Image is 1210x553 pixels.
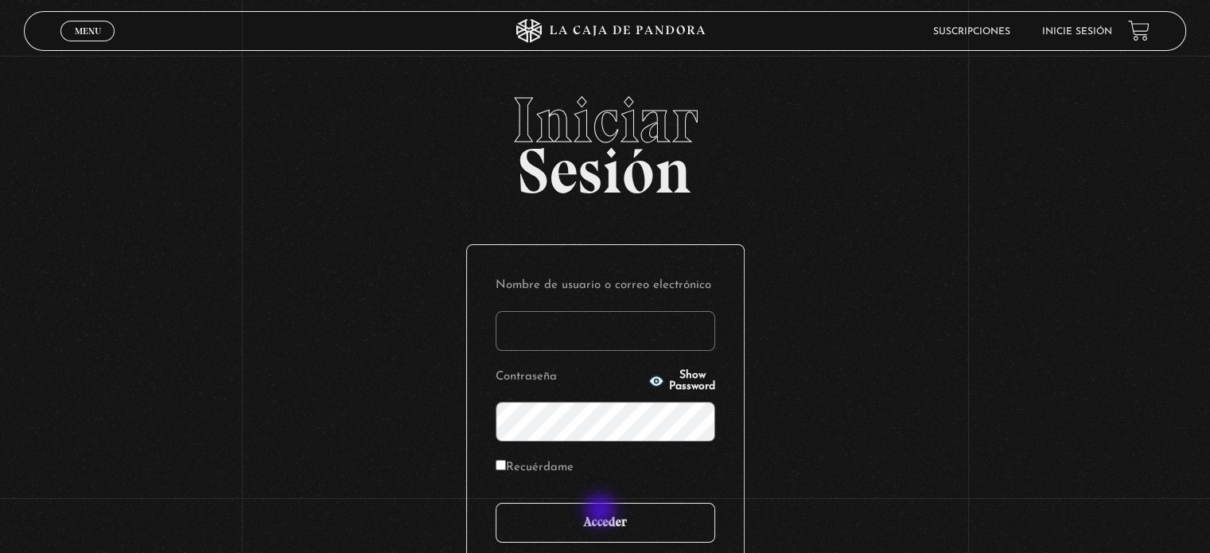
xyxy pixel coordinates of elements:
[24,88,1185,152] span: Iniciar
[933,27,1010,37] a: Suscripciones
[496,274,715,298] label: Nombre de usuario o correo electrónico
[669,370,715,392] span: Show Password
[1042,27,1112,37] a: Inicie sesión
[496,365,644,390] label: Contraseña
[75,26,101,36] span: Menu
[496,503,715,543] input: Acceder
[496,460,506,470] input: Recuérdame
[496,456,574,481] label: Recuérdame
[648,370,715,392] button: Show Password
[69,40,107,51] span: Cerrar
[24,88,1185,190] h2: Sesión
[1128,20,1150,41] a: View your shopping cart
